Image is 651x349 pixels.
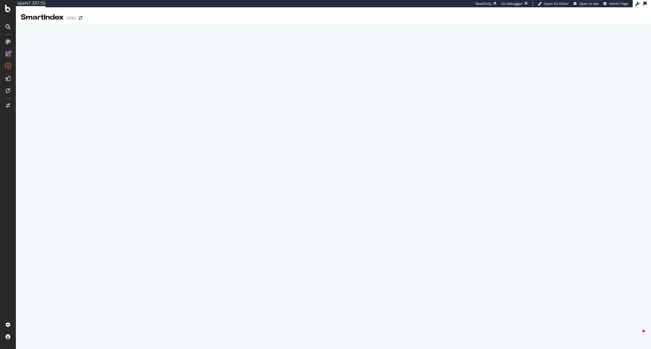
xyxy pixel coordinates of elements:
div: Viz Debugger: [501,1,523,6]
iframe: Intercom live chat [630,328,645,343]
span: Open in dev [579,1,599,6]
div: arrow-right-arrow-left [79,16,82,20]
a: Admin Page [603,1,628,6]
span: Admin Page [609,1,628,6]
div: XING [66,15,76,21]
span: Open Viz Editor [544,1,569,6]
a: Open in dev [573,1,599,6]
div: SmartIndex [21,12,64,23]
div: ReadOnly: [476,1,492,6]
a: Open Viz Editor [538,1,569,6]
